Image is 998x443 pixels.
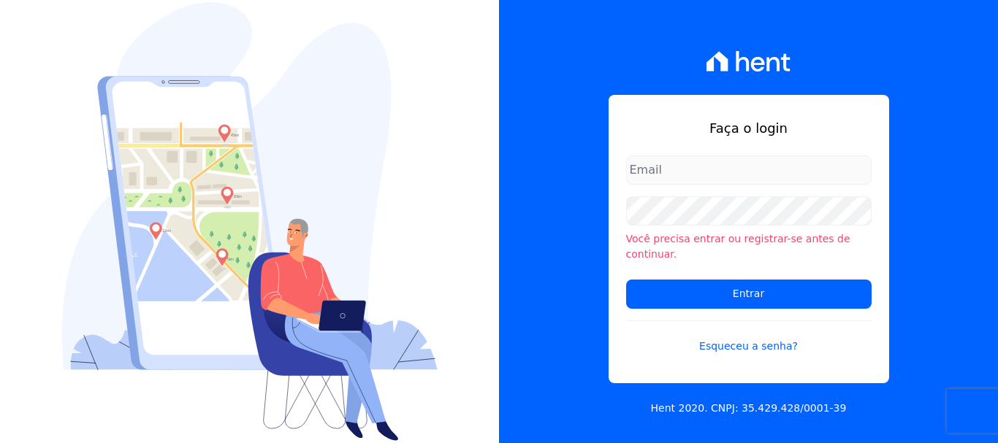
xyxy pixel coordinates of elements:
[626,231,872,262] li: Você precisa entrar ou registrar-se antes de continuar.
[626,280,872,309] input: Entrar
[626,155,872,185] input: Email
[651,401,847,416] p: Hent 2020. CNPJ: 35.429.428/0001-39
[62,2,438,441] img: Login
[626,320,872,354] a: Esqueceu a senha?
[626,118,872,138] h1: Faça o login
